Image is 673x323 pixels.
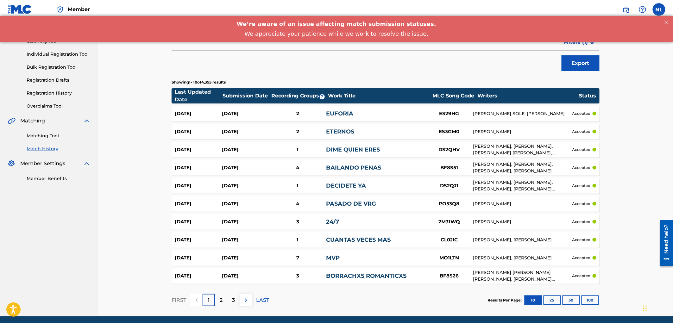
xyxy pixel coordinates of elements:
[328,92,429,100] div: Work Title
[175,128,222,135] div: [DATE]
[222,254,269,262] div: [DATE]
[473,255,572,261] div: [PERSON_NAME], [PERSON_NAME]
[560,34,600,50] button: Filters (1)
[220,296,223,304] p: 2
[473,179,572,192] div: [PERSON_NAME], [PERSON_NAME], [PERSON_NAME], [PERSON_NAME] [PERSON_NAME], [PERSON_NAME]
[27,175,91,182] a: Member Benefits
[222,236,269,244] div: [DATE]
[473,110,572,117] div: [PERSON_NAME] SOLE, [PERSON_NAME]
[175,110,222,117] div: [DATE]
[269,254,326,262] div: 7
[430,92,477,100] div: MLC Song Code
[572,219,591,225] p: accepted
[478,92,579,100] div: Writers
[237,5,436,11] span: We’re aware of an issue affecting match submission statuses.
[544,295,561,305] button: 25
[320,94,325,99] span: ?
[208,296,210,304] p: 1
[175,200,222,208] div: [DATE]
[56,6,64,13] img: Top Rightsholder
[487,297,524,303] p: Results Per Page:
[473,143,572,156] div: [PERSON_NAME], [PERSON_NAME], [PERSON_NAME] [PERSON_NAME], [PERSON_NAME]
[242,296,250,304] img: right
[425,164,473,171] div: BF8S51
[326,200,376,207] a: PASADO DE VRG
[232,296,235,304] p: 3
[269,236,326,244] div: 1
[8,117,16,125] img: Matching
[27,103,91,109] a: Overclaims Tool
[269,110,326,117] div: 2
[27,146,91,152] a: Match History
[326,218,339,225] a: 24/7
[175,236,222,244] div: [DATE]
[83,117,91,125] img: expand
[222,128,269,135] div: [DATE]
[622,6,630,13] img: search
[473,161,572,174] div: [PERSON_NAME], [PERSON_NAME], [PERSON_NAME], [PERSON_NAME]
[326,128,354,135] a: ETERNOS
[20,117,45,125] span: Matching
[425,272,473,280] div: BF8S26
[172,296,186,304] p: FIRST
[326,146,380,153] a: DIME QUIEN ERES
[222,146,269,153] div: [DATE]
[223,92,270,100] div: Submission Date
[641,293,673,323] iframe: Chat Widget
[425,182,473,189] div: DS2QJ1
[425,200,473,208] div: PO53Q8
[582,295,599,305] button: 100
[425,236,473,244] div: CL0JIC
[639,6,646,13] img: help
[326,182,366,189] a: DECIDETE YA
[572,165,591,171] p: accepted
[27,64,91,71] a: Bulk Registration Tool
[326,254,340,261] a: MVP
[175,182,222,189] div: [DATE]
[572,183,591,189] p: accepted
[269,164,326,171] div: 4
[175,164,222,171] div: [DATE]
[425,218,473,226] div: 2M31WQ
[172,79,226,85] p: Showing 1 - 10 of 4,355 results
[256,296,269,304] p: LAST
[269,128,326,135] div: 2
[620,3,632,16] a: Public Search
[175,254,222,262] div: [DATE]
[20,160,65,167] span: Member Settings
[269,146,326,153] div: 1
[27,133,91,139] a: Matching Tool
[473,128,572,135] div: [PERSON_NAME]
[473,237,572,243] div: [PERSON_NAME], [PERSON_NAME]
[27,51,91,58] a: Individual Registration Tool
[175,88,222,103] div: Last Updated Date
[473,201,572,207] div: [PERSON_NAME]
[222,164,269,171] div: [DATE]
[269,218,326,226] div: 3
[245,15,429,21] span: We appreciate your patience while we work to resolve the issue.
[175,218,222,226] div: [DATE]
[27,77,91,84] a: Registration Drafts
[326,272,406,279] a: BORRACHXS ROMANTICXS
[175,146,222,153] div: [DATE]
[473,269,572,283] div: [PERSON_NAME] [PERSON_NAME] [PERSON_NAME], [PERSON_NAME] [PERSON_NAME], [PERSON_NAME]
[572,201,591,207] p: accepted
[473,219,572,225] div: [PERSON_NAME]
[27,90,91,96] a: Registration History
[83,160,91,167] img: expand
[425,128,473,135] div: ES3GM0
[175,272,222,280] div: [DATE]
[425,146,473,153] div: DS2QHV
[326,236,391,243] a: CUANTAS VECES MAS
[222,110,269,117] div: [DATE]
[563,295,580,305] button: 50
[636,3,649,16] div: Help
[653,3,665,16] div: User Menu
[68,6,90,13] span: Member
[564,39,588,46] span: Filters ( 1 )
[572,111,591,116] p: accepted
[8,160,15,167] img: Member Settings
